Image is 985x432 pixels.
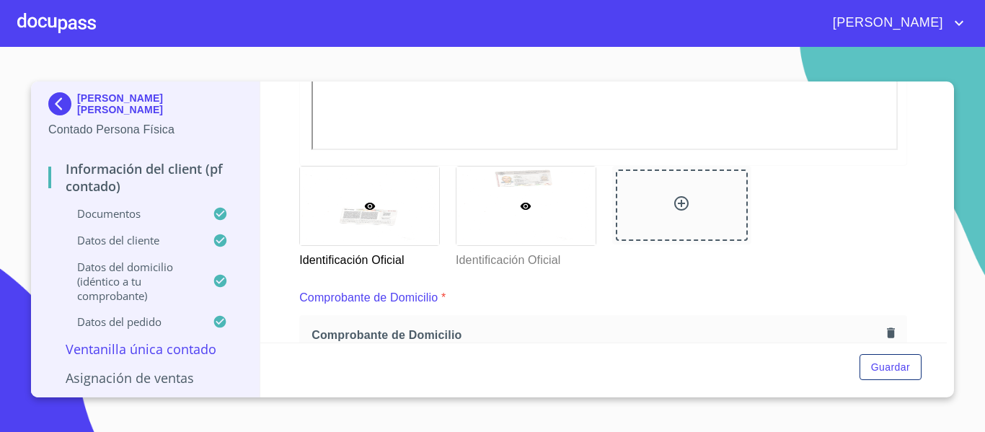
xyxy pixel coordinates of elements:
[48,314,213,329] p: Datos del pedido
[48,92,242,121] div: [PERSON_NAME] [PERSON_NAME]
[48,340,242,358] p: Ventanilla única contado
[48,92,77,115] img: Docupass spot blue
[871,358,910,376] span: Guardar
[48,121,242,138] p: Contado Persona Física
[822,12,968,35] button: account of current user
[456,246,595,269] p: Identificación Oficial
[48,369,242,387] p: Asignación de Ventas
[48,160,242,195] p: Información del Client (PF contado)
[48,260,213,303] p: Datos del domicilio (idéntico a tu comprobante)
[48,206,213,221] p: Documentos
[77,92,242,115] p: [PERSON_NAME] [PERSON_NAME]
[312,327,881,343] span: Comprobante de Domicilio
[822,12,950,35] span: [PERSON_NAME]
[48,233,213,247] p: Datos del cliente
[299,246,438,269] p: Identificación Oficial
[860,354,922,381] button: Guardar
[299,289,438,307] p: Comprobante de Domicilio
